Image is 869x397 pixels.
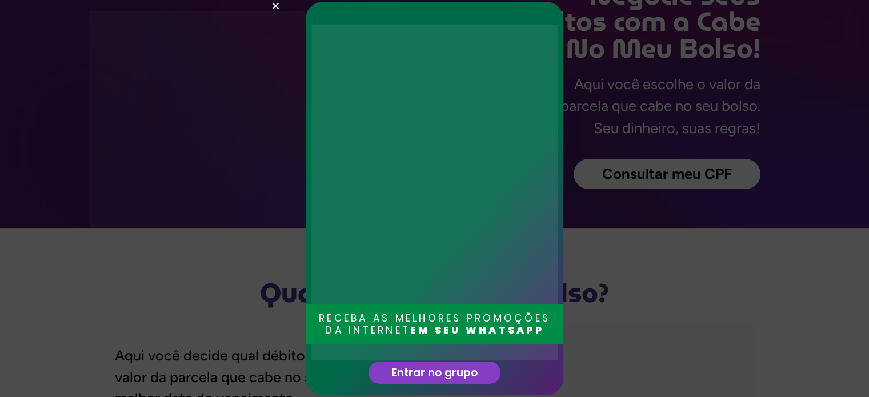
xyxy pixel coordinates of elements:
[271,2,280,10] a: Close
[410,323,544,337] b: EM SEU WHATSAPP
[311,312,558,336] h3: RECEBA AS MELHORES PROMOÇÕES DA INTERNET
[391,367,478,378] span: Entrar no grupo
[369,362,500,384] a: Entrar no grupo
[311,25,558,360] img: celular-oferta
